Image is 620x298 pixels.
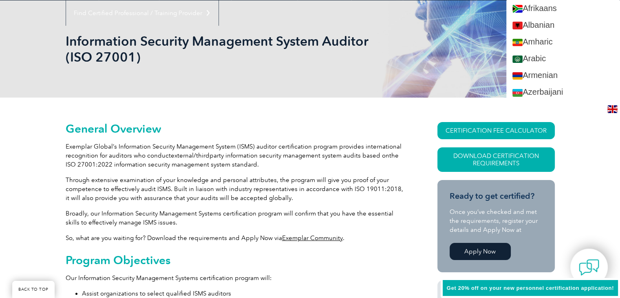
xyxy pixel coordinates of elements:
a: Arabic [506,50,620,67]
p: Broadly, our Information Security Management Systems certification program will confirm that you ... [66,209,408,227]
p: Our Information Security Management Systems certification program will: [66,274,408,282]
p: Exemplar Global’s Information Security Management System (ISMS) auditor certification program pro... [66,142,408,169]
a: BACK TO TOP [12,281,55,298]
img: en [607,105,618,113]
p: Through extensive examination of your knowledge and personal attributes, the program will give yo... [66,176,408,202]
li: Assist organizations to select qualified ISMS auditors [82,289,408,298]
img: hy [512,72,523,80]
h2: General Overview [66,122,408,135]
span: Get 20% off on your new personnel certification application! [447,285,614,291]
a: Azerbaijani [506,84,620,100]
h1: Information Security Management System Auditor (ISO 27001) [66,33,379,65]
img: ar [512,56,523,63]
img: am [512,39,523,47]
img: az [512,89,523,97]
a: Apply Now [450,243,511,260]
span: party information security management system audits based on [210,152,389,159]
h3: Ready to get certified? [450,191,543,201]
a: Download Certification Requirements [437,147,555,172]
img: sq [512,22,523,29]
img: contact-chat.png [579,257,599,278]
h2: Program Objectives [66,254,408,267]
a: Exemplar Community [282,234,343,242]
p: So, what are you waiting for? Download the requirements and Apply Now via . [66,234,408,242]
p: Once you’ve checked and met the requirements, register your details and Apply Now at [450,207,543,234]
span: external/third [171,152,210,159]
a: CERTIFICATION FEE CALCULATOR [437,122,555,139]
a: Armenian [506,67,620,84]
img: af [512,5,523,13]
a: Find Certified Professional / Training Provider [66,0,218,26]
a: Basque [506,101,620,118]
a: Amharic [506,33,620,50]
a: Albanian [506,17,620,33]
